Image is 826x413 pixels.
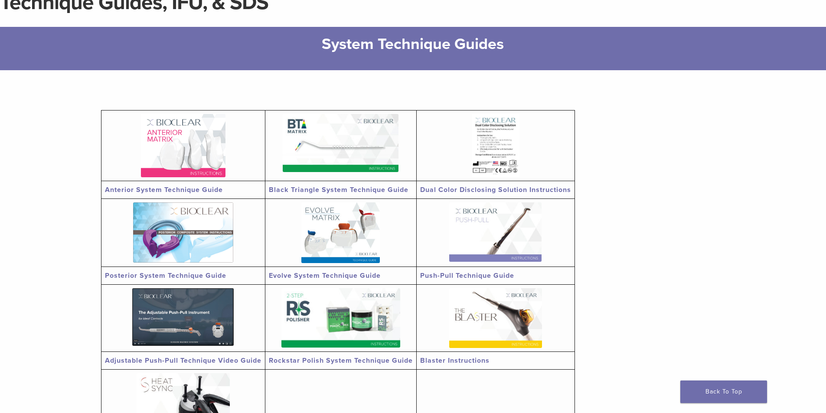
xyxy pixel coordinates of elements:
[269,271,381,280] a: Evolve System Technique Guide
[420,185,571,194] a: Dual Color Disclosing Solution Instructions
[420,271,514,280] a: Push-Pull Technique Guide
[269,185,408,194] a: Black Triangle System Technique Guide
[269,356,413,365] a: Rockstar Polish System Technique Guide
[420,356,490,365] a: Blaster Instructions
[105,271,226,280] a: Posterior System Technique Guide
[680,380,767,403] a: Back To Top
[105,356,261,365] a: Adjustable Push-Pull Technique Video Guide
[144,34,682,55] h2: System Technique Guides
[105,185,223,194] a: Anterior System Technique Guide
